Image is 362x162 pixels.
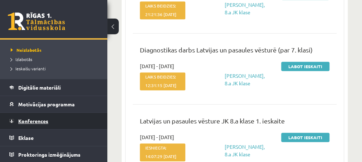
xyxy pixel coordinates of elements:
[145,154,176,159] span: 14:07:29 [DATE]
[9,113,98,129] a: Konferences
[140,143,185,161] span: Iesniegta:
[9,96,98,112] a: Motivācijas programma
[140,62,174,70] span: [DATE] - [DATE]
[225,1,265,15] a: [PERSON_NAME], 8.a JK klase
[281,62,329,71] a: Labot ieskaiti
[9,130,98,146] a: Eklase
[11,47,100,53] a: Neizlabotās
[11,56,100,62] a: Izlabotās
[18,135,34,141] span: Eklase
[11,47,41,53] span: Neizlabotās
[140,133,174,141] span: [DATE] - [DATE]
[11,56,32,62] span: Izlabotās
[18,101,75,107] span: Motivācijas programma
[140,1,185,19] span: Laiks beidzies:
[9,79,98,96] a: Digitālie materiāli
[281,133,329,142] a: Labot ieskaiti
[140,116,329,129] p: Latvijas un pasaules vēsture JK 8.a klase 1. ieskaite
[18,84,61,91] span: Digitālie materiāli
[145,83,176,88] span: 12:31:15 [DATE]
[18,118,48,124] span: Konferences
[8,12,65,30] a: Rīgas 1. Tālmācības vidusskola
[140,72,185,90] span: Laiks beidzies:
[145,12,176,17] span: 21:21:36 [DATE]
[18,151,80,158] span: Proktoringa izmēģinājums
[11,66,46,71] span: Ieskaišu varianti
[225,143,265,157] a: [PERSON_NAME], 8.a JK klase
[225,72,265,86] a: [PERSON_NAME], 8.a JK klase
[140,45,329,58] p: Diagnostikas darbs Latvijas un pasaules vēsturē (par 7. klasi)
[11,65,100,72] a: Ieskaišu varianti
